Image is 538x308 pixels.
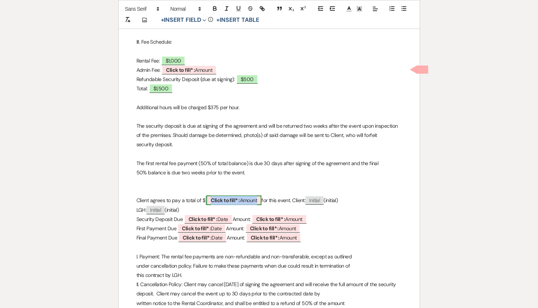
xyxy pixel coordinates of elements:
[136,224,402,233] p: First Payment Due Amount:
[158,16,209,24] button: Insert Field
[136,37,402,47] p: III. Fee Schedule:
[184,214,233,224] span: Date
[370,4,380,13] span: Alignment
[354,4,365,13] span: Text Background Color
[246,233,301,242] span: Amount
[167,4,203,13] span: Header Formats
[136,103,402,112] p: Additional hours will be charged $375 per hour.
[149,84,173,93] span: $1,500
[136,233,402,242] p: Final Payment Due Amount:
[136,159,402,168] p: The first rental fee payment (50% of total balance) is due 30 days after signing of the agreement...
[182,225,211,232] b: Click to fill* :
[252,214,307,224] span: Amount
[161,17,164,23] span: +
[251,234,280,241] b: Click to fill* :
[146,206,165,214] span: Initial
[305,196,324,205] span: Initial
[136,280,402,298] p: II. Cancellation Policy: Client may cancel [DATE] of signing the agreement and will receive the f...
[136,299,402,308] p: written notice to the Rental Coordinator, and shall be entitled to a refund of 50% of the amount
[189,216,217,222] b: Click to fill* :
[216,17,220,23] span: +
[161,56,186,65] span: $1,000
[136,140,402,149] p: security deposit.
[136,215,402,224] p: Security Deposit Due Amount:
[136,196,402,205] p: Client agrees to pay a total of $ for this event. Client: (initial)
[136,56,402,66] p: Rental Fee:
[136,75,402,84] p: Refundable Security Deposit (due at signing):
[211,197,240,204] b: Click to fill* :
[162,65,217,74] span: Amount
[214,16,261,24] button: +Insert Table
[166,67,195,73] b: Click to fill* :
[136,121,402,140] p: The security deposit is due at signing of the agreement and will be returned two weeks after the ...
[183,234,212,241] b: Click to fill* :
[236,74,258,84] span: $500
[136,66,402,75] p: Admin Fee:
[136,168,402,177] p: 50% balance is due two weeks prior to the event.
[177,224,226,233] span: Date
[136,252,402,261] p: I. Payment: The rental fee payments are non-refundable and non-transferable, except as outlined
[206,195,261,205] span: Amount
[136,84,402,93] p: Total:
[136,205,402,215] p: LGH: (initial)
[178,233,227,242] span: Date
[246,224,301,233] span: Amount
[250,225,279,232] b: Click to fill* :
[344,4,354,13] span: Text Color
[136,271,402,280] p: this contract by LGH.
[256,216,285,222] b: Click to fill* :
[136,261,402,271] p: under cancellation policy. Failure to make these payments when due could result in termination of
